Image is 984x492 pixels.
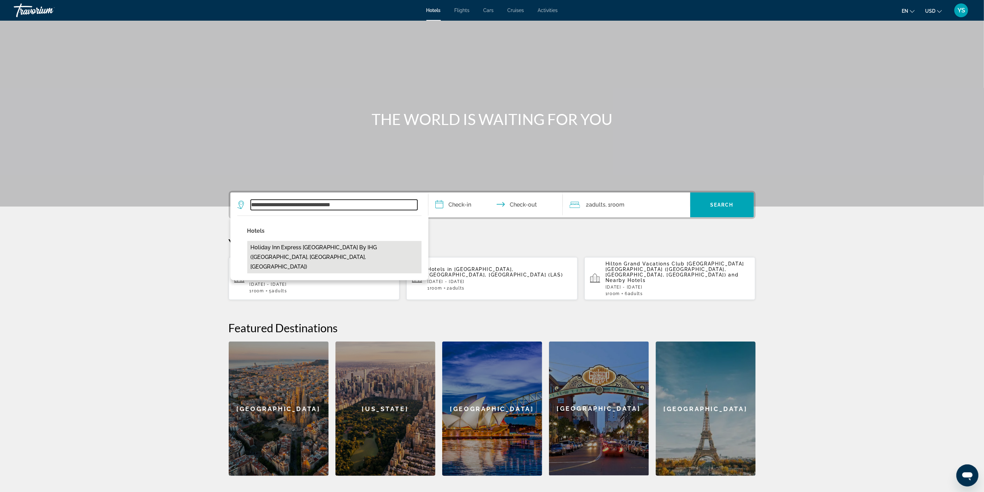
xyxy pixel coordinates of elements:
[656,342,756,476] a: [GEOGRAPHIC_DATA]
[247,241,422,273] button: Holiday Inn Express [GEOGRAPHIC_DATA] by IHG ([GEOGRAPHIC_DATA], [GEOGRAPHIC_DATA], [GEOGRAPHIC_D...
[956,464,978,486] iframe: Button to launch messaging window
[549,342,649,476] a: [GEOGRAPHIC_DATA]
[606,200,625,210] span: , 1
[589,201,606,208] span: Adults
[925,6,942,16] button: Change currency
[252,289,264,293] span: Room
[229,257,400,300] button: Hotels in [GEOGRAPHIC_DATA], [GEOGRAPHIC_DATA], [GEOGRAPHIC_DATA], [GEOGRAPHIC_DATA][DATE] - [DAT...
[605,285,750,290] p: [DATE] - [DATE]
[508,8,524,13] a: Cruises
[406,257,578,300] button: Hotels in [GEOGRAPHIC_DATA], [GEOGRAPHIC_DATA], [GEOGRAPHIC_DATA] (LAS)[DATE] - [DATE]1Room2Adults
[625,291,643,296] span: 6
[428,192,563,217] button: Check in and out dates
[427,279,572,284] p: [DATE] - [DATE]
[605,272,739,283] span: and Nearby Hotels
[426,8,441,13] a: Hotels
[229,236,756,250] p: Your Recent Searches
[230,192,754,217] div: Search widget
[563,192,690,217] button: Travelers: 2 adults, 0 children
[335,342,435,476] a: [US_STATE]
[957,7,965,14] span: YS
[272,289,287,293] span: Adults
[430,286,442,291] span: Room
[447,286,465,291] span: 2
[611,201,625,208] span: Room
[427,286,442,291] span: 1
[710,202,734,208] span: Search
[455,8,470,13] a: Flights
[952,3,970,18] button: User Menu
[902,8,908,14] span: en
[608,291,620,296] span: Room
[925,8,935,14] span: USD
[902,6,915,16] button: Change language
[628,291,643,296] span: Adults
[586,200,606,210] span: 2
[449,286,465,291] span: Adults
[427,266,563,278] span: [GEOGRAPHIC_DATA], [GEOGRAPHIC_DATA], [GEOGRAPHIC_DATA] (LAS)
[690,192,754,217] button: Search
[484,8,494,13] a: Cars
[247,226,422,236] p: Hotels
[229,321,756,335] h2: Featured Destinations
[605,291,620,296] span: 1
[229,342,329,476] a: [GEOGRAPHIC_DATA]
[269,289,287,293] span: 5
[427,266,452,272] span: Hotels in
[14,1,83,19] a: Travorium
[605,261,745,278] span: Hilton Grand Vacations Club [GEOGRAPHIC_DATA] [GEOGRAPHIC_DATA] ([GEOGRAPHIC_DATA], [GEOGRAPHIC_D...
[250,282,394,287] p: [DATE] - [DATE]
[363,110,621,128] h1: THE WORLD IS WAITING FOR YOU
[250,289,264,293] span: 1
[442,342,542,476] a: [GEOGRAPHIC_DATA]
[584,257,756,300] button: Hilton Grand Vacations Club [GEOGRAPHIC_DATA] [GEOGRAPHIC_DATA] ([GEOGRAPHIC_DATA], [GEOGRAPHIC_D...
[538,8,558,13] a: Activities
